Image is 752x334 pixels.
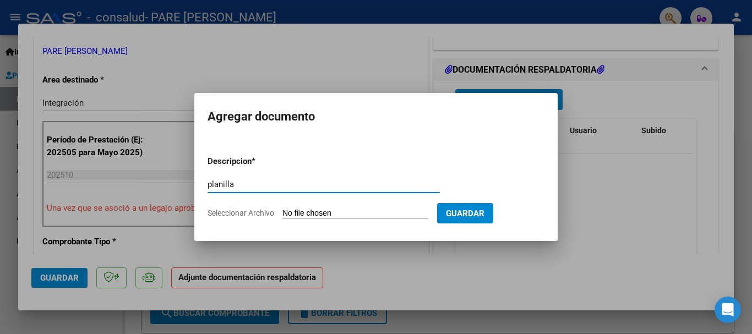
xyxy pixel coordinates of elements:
[715,297,741,323] div: Open Intercom Messenger
[208,209,274,217] span: Seleccionar Archivo
[208,106,544,127] h2: Agregar documento
[446,209,484,218] span: Guardar
[208,155,309,168] p: Descripcion
[437,203,493,223] button: Guardar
